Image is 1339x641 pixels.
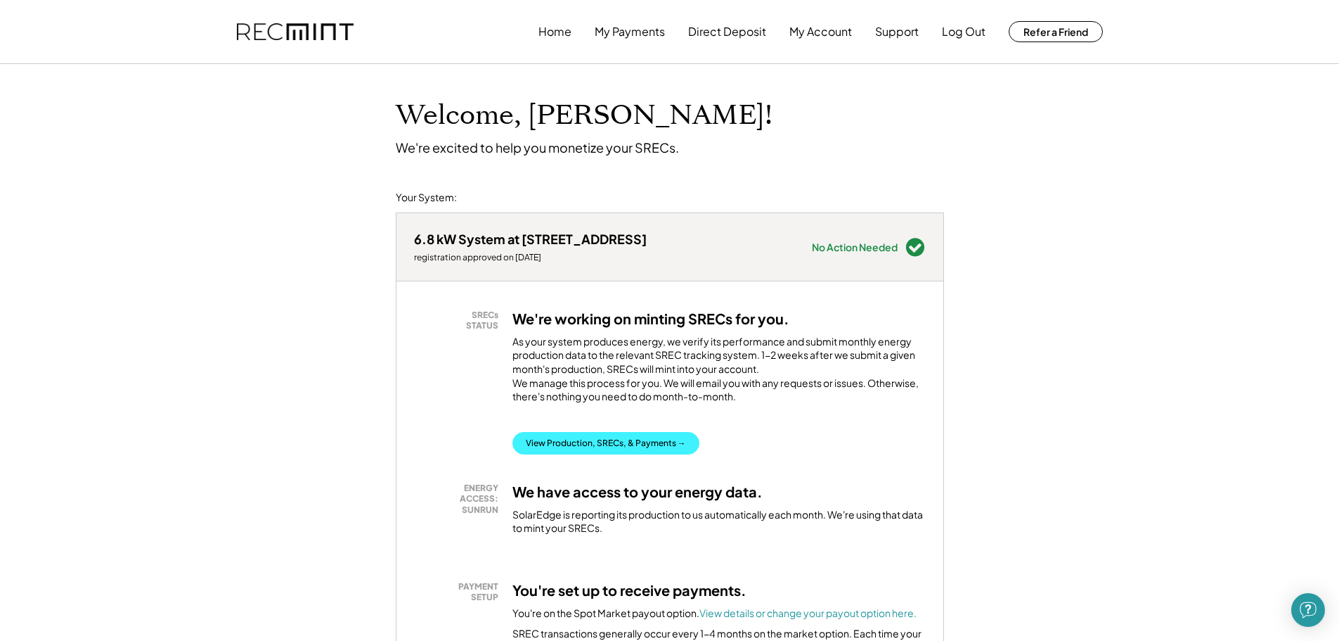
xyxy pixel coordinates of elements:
[512,508,926,535] div: SolarEdge is reporting its production to us automatically each month. We're using that data to mi...
[942,18,985,46] button: Log Out
[512,483,763,501] h3: We have access to your energy data.
[512,607,917,621] div: You're on the Spot Market payout option.
[414,252,647,263] div: registration approved on [DATE]
[812,242,898,252] div: No Action Needed
[237,23,354,41] img: recmint-logotype%403x.png
[512,335,926,411] div: As your system produces energy, we verify its performance and submit monthly energy production da...
[538,18,571,46] button: Home
[688,18,766,46] button: Direct Deposit
[421,310,498,331] div: SRECs STATUS
[1009,21,1103,42] button: Refer a Friend
[512,432,699,455] button: View Production, SRECs, & Payments →
[699,607,917,619] a: View details or change your payout option here.
[396,191,457,205] div: Your System:
[421,483,498,516] div: ENERGY ACCESS: SUNRUN
[875,18,919,46] button: Support
[595,18,665,46] button: My Payments
[396,99,772,132] h1: Welcome, [PERSON_NAME]!
[414,231,647,247] div: 6.8 kW System at [STREET_ADDRESS]
[396,139,679,156] div: We're excited to help you monetize your SRECs.
[512,310,789,328] h3: We're working on minting SRECs for you.
[789,18,852,46] button: My Account
[1291,593,1325,627] div: Open Intercom Messenger
[512,581,746,599] h3: You're set up to receive payments.
[421,581,498,603] div: PAYMENT SETUP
